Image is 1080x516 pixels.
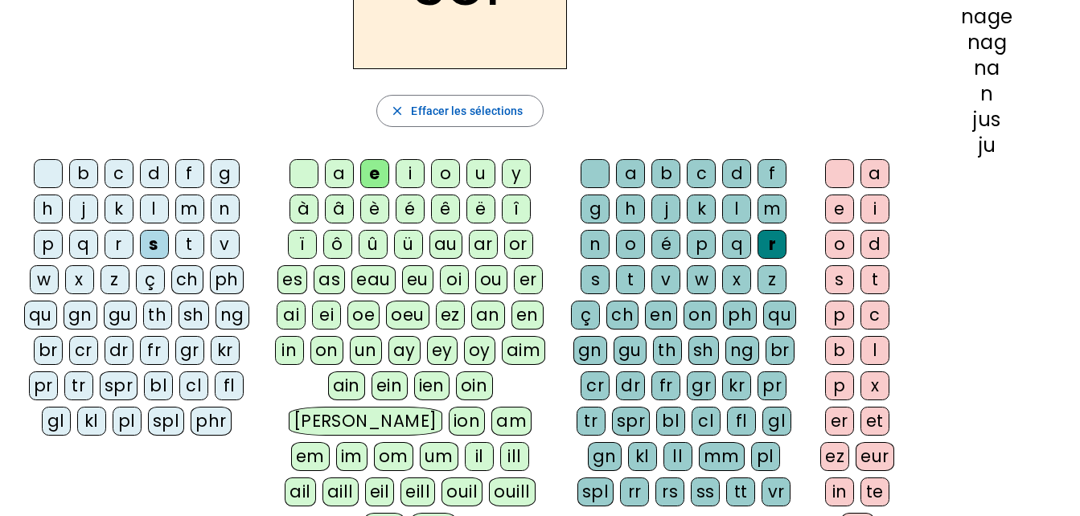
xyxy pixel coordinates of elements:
div: c [687,159,716,188]
div: p [34,230,63,259]
div: pl [751,442,780,471]
div: z [758,265,786,294]
div: in [275,336,304,365]
div: x [860,371,889,400]
div: ai [277,301,306,330]
div: na [920,59,1054,78]
div: ay [388,336,421,365]
div: cl [692,407,721,436]
div: spr [100,371,138,400]
div: d [722,159,751,188]
div: n [920,84,1054,104]
div: g [211,159,240,188]
div: th [653,336,682,365]
div: pl [113,407,142,436]
div: ph [210,265,244,294]
div: p [825,301,854,330]
div: ju [920,136,1054,155]
div: û [359,230,388,259]
div: ouil [441,477,483,506]
div: i [860,195,889,223]
div: gn [573,336,607,365]
div: fr [140,336,169,365]
div: il [465,442,494,471]
div: en [645,301,677,330]
div: fl [727,407,756,436]
div: m [758,195,786,223]
div: spl [148,407,185,436]
div: cr [581,371,610,400]
div: ç [136,265,165,294]
div: w [30,265,59,294]
div: p [825,371,854,400]
div: d [140,159,169,188]
div: eau [351,265,396,294]
div: aill [322,477,359,506]
div: eu [402,265,433,294]
div: c [860,301,889,330]
div: ê [431,195,460,223]
div: qu [24,301,57,330]
div: j [651,195,680,223]
div: t [616,265,645,294]
div: â [325,195,354,223]
div: es [277,265,307,294]
div: kl [77,407,106,436]
div: ch [171,265,203,294]
div: dr [105,336,133,365]
div: pr [29,371,58,400]
div: cl [179,371,208,400]
div: ill [500,442,529,471]
div: v [211,230,240,259]
div: phr [191,407,232,436]
div: p [687,230,716,259]
div: j [69,195,98,223]
div: ion [449,407,486,436]
div: n [581,230,610,259]
div: om [374,442,413,471]
div: br [766,336,795,365]
div: gl [42,407,71,436]
div: k [687,195,716,223]
div: tt [726,477,755,506]
div: f [758,159,786,188]
div: s [581,265,610,294]
div: o [431,159,460,188]
div: s [825,265,854,294]
div: n [211,195,240,223]
div: cr [69,336,98,365]
div: é [651,230,680,259]
div: in [825,477,854,506]
div: o [825,230,854,259]
div: em [291,442,330,471]
div: qu [763,301,796,330]
div: oeu [386,301,429,330]
div: en [511,301,544,330]
div: h [34,195,63,223]
div: d [860,230,889,259]
div: c [105,159,133,188]
div: h [616,195,645,223]
div: ain [328,371,366,400]
div: br [34,336,63,365]
div: x [722,265,751,294]
div: s [140,230,169,259]
div: vr [762,477,790,506]
div: tr [577,407,606,436]
div: eil [365,477,395,506]
div: gn [64,301,97,330]
div: fl [215,371,244,400]
div: m [175,195,204,223]
div: sh [688,336,719,365]
div: um [420,442,458,471]
div: e [825,195,854,223]
div: o [616,230,645,259]
div: [PERSON_NAME] [289,407,442,436]
div: kr [211,336,240,365]
div: er [514,265,543,294]
div: on [684,301,717,330]
div: ss [691,477,720,506]
div: ch [606,301,639,330]
div: ph [723,301,757,330]
div: tr [64,371,93,400]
